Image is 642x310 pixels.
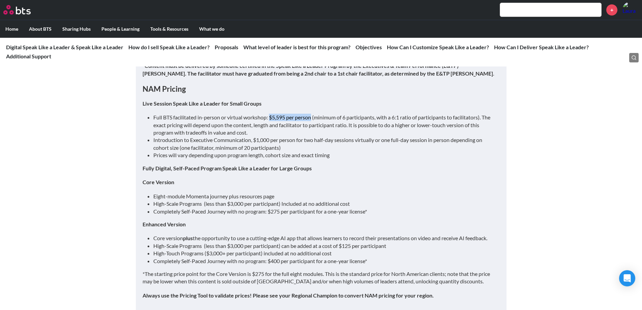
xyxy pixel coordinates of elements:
[387,44,489,50] a: How Can I Customize Speak Like a Leader?
[153,136,494,151] li: Introduction to Executive Communication, $1,000 per person for two half-day sessions virtually or...
[128,44,210,50] a: How do I sell Speak Like a Leader?
[153,193,494,200] li: Eight-module Momenta journey plus resources page
[143,292,434,299] strong: Always use the Pricing Tool to validate prices! Please see your Regional Champion to convert NAM ...
[143,221,186,227] strong: Enhanced Version
[243,44,350,50] a: What level of leader is best for this program?
[183,235,193,241] strong: plus
[622,2,639,18] a: Profile
[143,270,500,285] p: *The starting price point for the Core Version is $275 for the full eight modules. This is the st...
[143,165,312,171] strong: Fully Digital, Self-Paced Program Speak Like a Leader for Large Groups
[153,208,494,215] li: Completely Self-Paced Journey with no program: $275 per participant for a one-year license*
[143,62,493,76] strong: Content must be delivered by someone certified in the Speak Like a Leader Program by the Executiv...
[3,5,31,15] img: BTS Logo
[153,257,494,265] li: Completely Self-Paced Journey with no program: $400 per participant for a one-year license*
[606,4,617,16] a: +
[143,179,174,185] strong: Core Version
[153,250,494,257] li: High-Touch Programs ($3,000+ per participant) included at no additional cost
[24,20,57,38] label: About BTS
[215,44,238,50] a: Proposals
[619,270,635,286] div: Open Intercom Messenger
[153,200,494,207] li: High-Scale Programs (less than $3,000 per participant) Included at no additional cost
[153,242,494,250] li: High-Scale Programs (less than $3,000 per participant) can be added at a cost of $125 per partici...
[145,20,194,38] label: Tools & Resources
[153,234,494,242] li: Core version the opportunity to use a cutting-edge AI app that allows learners to record their pr...
[143,100,262,107] strong: Live Session Speak Like a Leader for Small Groups
[96,20,145,38] label: People & Learning
[194,20,230,38] label: What we do
[356,44,382,50] a: Objectives
[153,151,494,159] li: Prices will vary depending upon program length, cohort size and exact timing
[57,20,96,38] label: Sharing Hubs
[494,44,589,50] a: How Can I Deliver Speak Like a Leader?
[3,5,43,15] a: Go home
[6,44,123,50] a: Digital Speak Like a Leader & Speak Like a Leader
[153,114,494,136] li: Full BTS facilitated in-person or virtual workshop: $5,595 per person (minimum of 6 participants,...
[6,53,51,59] a: Additional Support
[143,84,186,93] strong: NAM Pricing
[622,2,639,18] img: Laura Fay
